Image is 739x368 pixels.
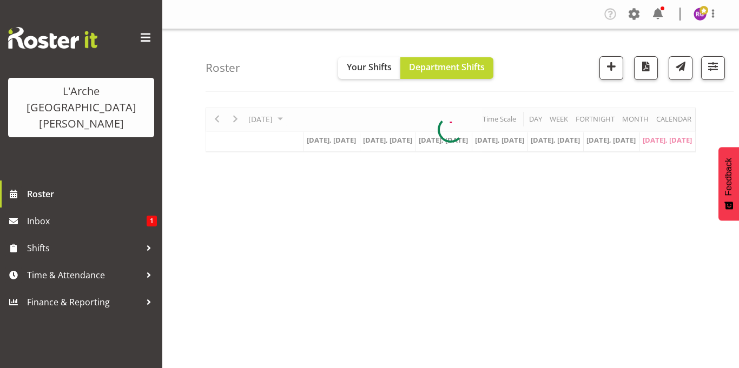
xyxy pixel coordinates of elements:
img: rob-goulton10285.jpg [694,8,707,21]
button: Download a PDF of the roster according to the set date range. [634,56,658,80]
span: Time & Attendance [27,267,141,283]
span: Shifts [27,240,141,256]
button: Filter Shifts [701,56,725,80]
span: Department Shifts [409,61,485,73]
span: 1 [147,216,157,226]
span: Your Shifts [347,61,392,73]
span: Feedback [724,158,734,196]
button: Feedback - Show survey [718,147,739,220]
button: Send a list of all shifts for the selected filtered period to all rostered employees. [669,56,692,80]
span: Finance & Reporting [27,294,141,310]
span: Inbox [27,213,147,229]
button: Department Shifts [400,57,493,79]
div: L'Arche [GEOGRAPHIC_DATA][PERSON_NAME] [19,83,143,132]
span: Roster [27,186,157,202]
img: Rosterit website logo [8,27,97,49]
h4: Roster [206,62,240,74]
div: Timeline Week of August 17, 2025 [206,108,696,152]
button: Add a new shift [599,56,623,80]
button: Your Shifts [338,57,400,79]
